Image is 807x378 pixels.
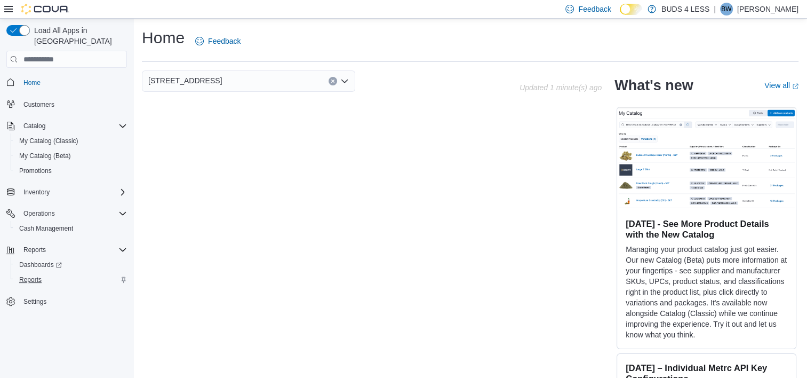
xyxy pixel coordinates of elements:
[714,3,716,15] p: |
[15,258,66,271] a: Dashboards
[19,186,54,199] button: Inventory
[720,3,733,15] div: Brad Warrin
[23,246,46,254] span: Reports
[19,207,59,220] button: Operations
[11,257,131,272] a: Dashboards
[19,137,78,145] span: My Catalog (Classic)
[578,4,611,14] span: Feedback
[15,149,127,162] span: My Catalog (Beta)
[23,209,55,218] span: Operations
[626,244,787,340] p: Managing your product catalog just got easier. Our new Catalog (Beta) puts more information at yo...
[23,297,46,306] span: Settings
[329,77,337,85] button: Clear input
[15,273,127,286] span: Reports
[15,164,56,177] a: Promotions
[11,221,131,236] button: Cash Management
[15,273,46,286] a: Reports
[6,70,127,337] nav: Complex example
[19,75,127,89] span: Home
[2,294,131,309] button: Settings
[19,207,127,220] span: Operations
[340,77,349,85] button: Open list of options
[737,3,798,15] p: [PERSON_NAME]
[2,206,131,221] button: Operations
[19,98,59,111] a: Customers
[19,167,52,175] span: Promotions
[620,4,642,15] input: Dark Mode
[19,76,45,89] a: Home
[30,25,127,46] span: Load All Apps in [GEOGRAPHIC_DATA]
[661,3,709,15] p: BUDS 4 LESS
[23,122,45,130] span: Catalog
[23,78,41,87] span: Home
[19,295,127,308] span: Settings
[19,295,51,308] a: Settings
[142,27,185,49] h1: Home
[19,98,127,111] span: Customers
[15,135,127,147] span: My Catalog (Classic)
[11,133,131,148] button: My Catalog (Classic)
[19,275,42,284] span: Reports
[2,74,131,90] button: Home
[764,81,798,90] a: View allExternal link
[2,242,131,257] button: Reports
[15,149,75,162] a: My Catalog (Beta)
[792,83,798,90] svg: External link
[21,4,69,14] img: Cova
[19,186,127,199] span: Inventory
[19,243,50,256] button: Reports
[15,135,83,147] a: My Catalog (Classic)
[15,258,127,271] span: Dashboards
[19,120,127,132] span: Catalog
[19,152,71,160] span: My Catalog (Beta)
[614,77,693,94] h2: What's new
[626,218,787,240] h3: [DATE] - See More Product Details with the New Catalog
[19,261,62,269] span: Dashboards
[19,120,50,132] button: Catalog
[2,97,131,112] button: Customers
[11,148,131,163] button: My Catalog (Beta)
[208,36,241,46] span: Feedback
[15,222,77,235] a: Cash Management
[2,185,131,200] button: Inventory
[15,222,127,235] span: Cash Management
[19,224,73,233] span: Cash Management
[23,100,54,109] span: Customers
[191,30,245,52] a: Feedback
[721,3,731,15] span: BW
[148,74,222,87] span: [STREET_ADDRESS]
[2,119,131,133] button: Catalog
[520,83,602,92] p: Updated 1 minute(s) ago
[19,243,127,256] span: Reports
[15,164,127,177] span: Promotions
[23,188,50,196] span: Inventory
[11,163,131,178] button: Promotions
[11,272,131,287] button: Reports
